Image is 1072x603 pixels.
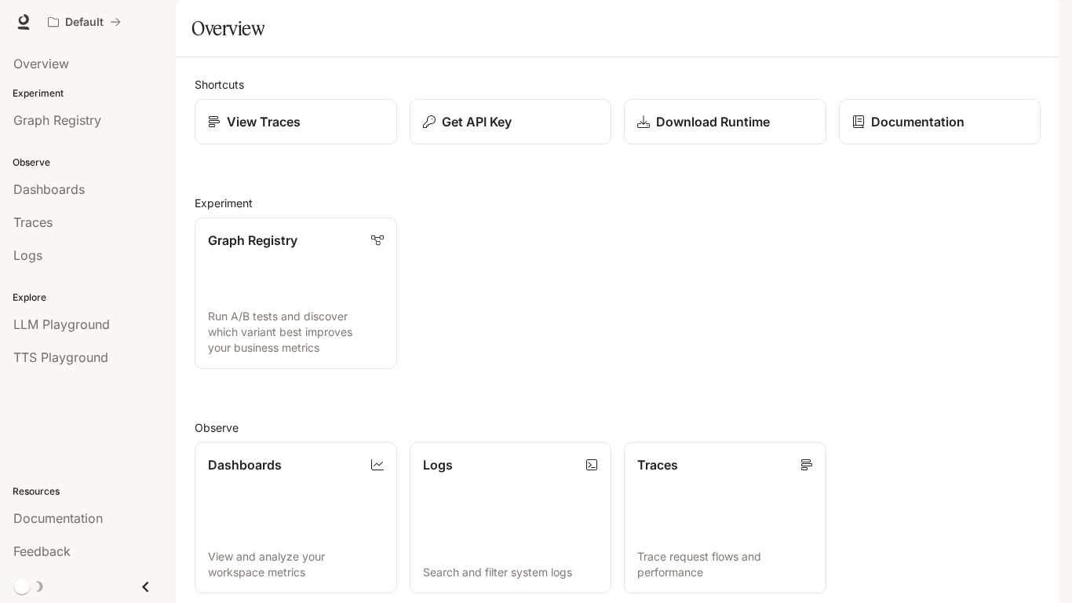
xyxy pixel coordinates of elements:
h1: Overview [191,13,264,44]
p: Search and filter system logs [423,565,599,580]
p: Get API Key [442,112,512,131]
a: Download Runtime [624,99,826,144]
p: Documentation [871,112,964,131]
a: Graph RegistryRun A/B tests and discover which variant best improves your business metrics [195,217,397,369]
a: DashboardsView and analyze your workspace metrics [195,442,397,594]
button: All workspaces [41,6,128,38]
h2: Experiment [195,195,1041,211]
h2: Observe [195,419,1041,436]
button: Get API Key [410,99,612,144]
a: LogsSearch and filter system logs [410,442,612,594]
p: Download Runtime [656,112,770,131]
a: Documentation [839,99,1041,144]
p: Dashboards [208,455,282,474]
p: Trace request flows and performance [637,549,813,580]
p: Default [65,16,104,29]
a: TracesTrace request flows and performance [624,442,826,594]
p: Graph Registry [208,231,297,250]
p: View Traces [227,112,301,131]
h2: Shortcuts [195,76,1041,93]
a: View Traces [195,99,397,144]
p: Run A/B tests and discover which variant best improves your business metrics [208,309,384,356]
p: Logs [423,455,453,474]
p: View and analyze your workspace metrics [208,549,384,580]
p: Traces [637,455,678,474]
